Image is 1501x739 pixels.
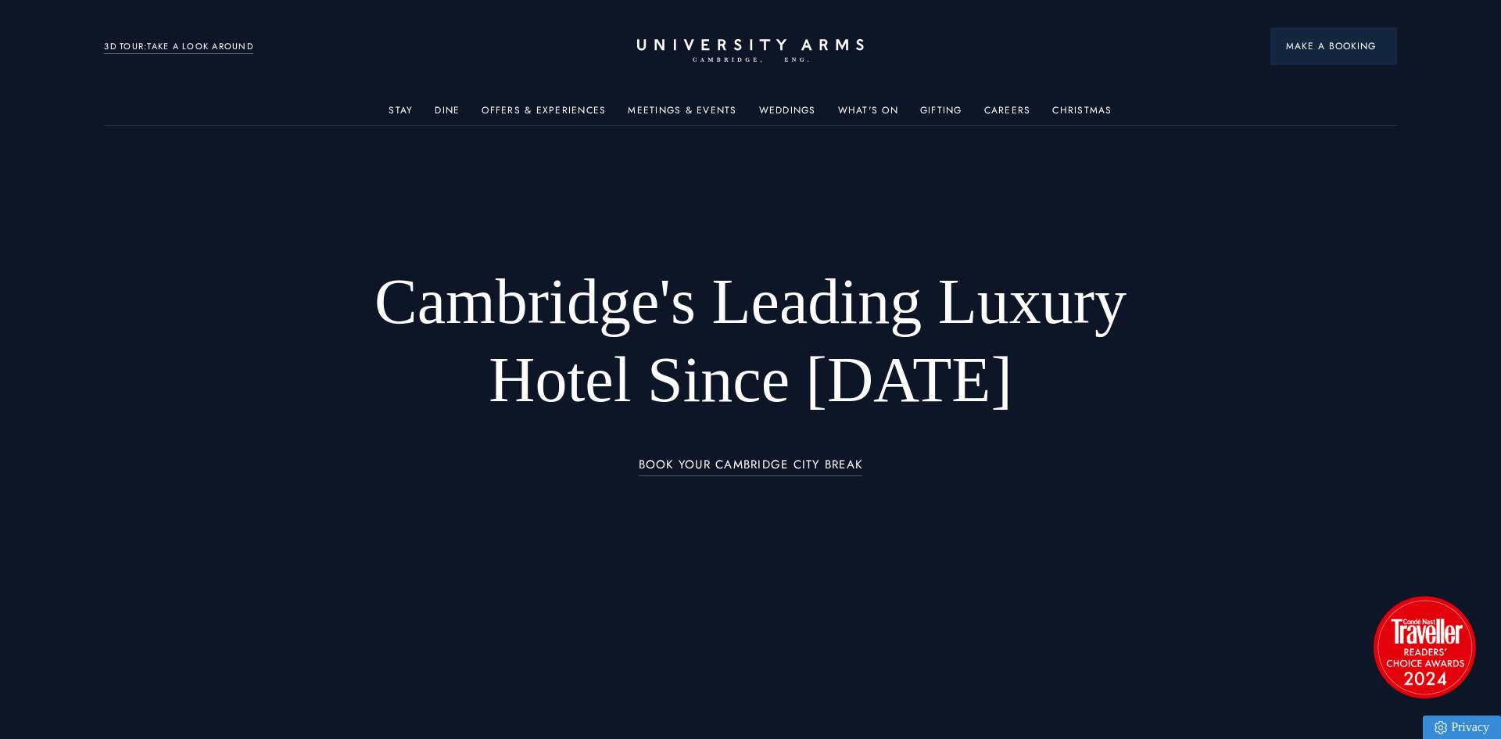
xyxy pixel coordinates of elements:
[1052,105,1112,125] a: Christmas
[1376,44,1381,49] img: Arrow icon
[639,458,863,476] a: BOOK YOUR CAMBRIDGE CITY BREAK
[1286,39,1381,53] span: Make a Booking
[104,40,253,54] a: 3D TOUR:TAKE A LOOK AROUND
[637,39,864,63] a: Home
[435,105,460,125] a: Dine
[628,105,736,125] a: Meetings & Events
[389,105,413,125] a: Stay
[984,105,1031,125] a: Careers
[1270,27,1397,65] button: Make a BookingArrow icon
[482,105,606,125] a: Offers & Experiences
[334,263,1168,419] h1: Cambridge's Leading Luxury Hotel Since [DATE]
[838,105,898,125] a: What's On
[1366,588,1483,705] img: image-2524eff8f0c5d55edbf694693304c4387916dea5-1501x1501-png
[1423,716,1501,739] a: Privacy
[1435,721,1447,734] img: Privacy
[920,105,962,125] a: Gifting
[759,105,816,125] a: Weddings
